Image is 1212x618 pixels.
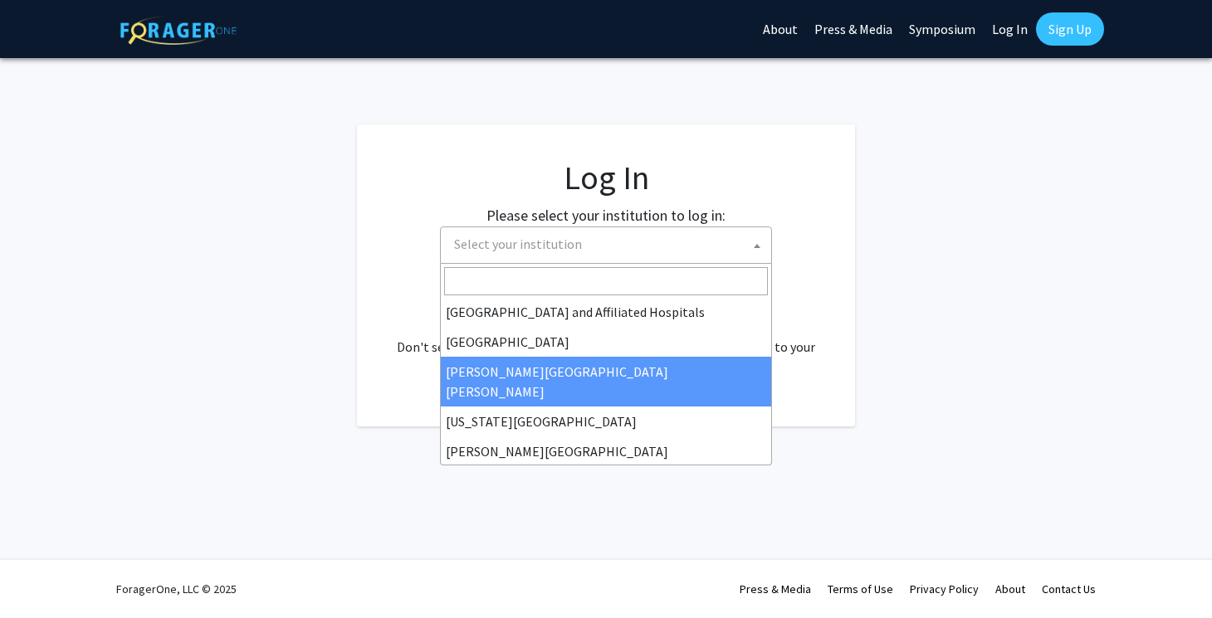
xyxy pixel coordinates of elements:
[390,297,822,377] div: No account? . Don't see your institution? about bringing ForagerOne to your institution.
[116,560,237,618] div: ForagerOne, LLC © 2025
[447,227,771,261] span: Select your institution
[995,582,1025,596] a: About
[441,436,771,466] li: [PERSON_NAME][GEOGRAPHIC_DATA]
[454,236,582,252] span: Select your institution
[390,158,822,197] h1: Log In
[441,327,771,357] li: [GEOGRAPHIC_DATA]
[828,582,893,596] a: Terms of Use
[120,16,237,45] img: ForagerOne Logo
[441,297,771,327] li: [GEOGRAPHIC_DATA] and Affiliated Hospitals
[1036,12,1104,46] a: Sign Up
[444,267,768,295] input: Search
[740,582,811,596] a: Press & Media
[1042,582,1096,596] a: Contact Us
[441,406,771,436] li: [US_STATE][GEOGRAPHIC_DATA]
[12,543,71,606] iframe: Chat
[440,226,772,264] span: Select your institution
[486,204,726,226] label: Please select your institution to log in:
[441,357,771,406] li: [PERSON_NAME][GEOGRAPHIC_DATA][PERSON_NAME]
[910,582,979,596] a: Privacy Policy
